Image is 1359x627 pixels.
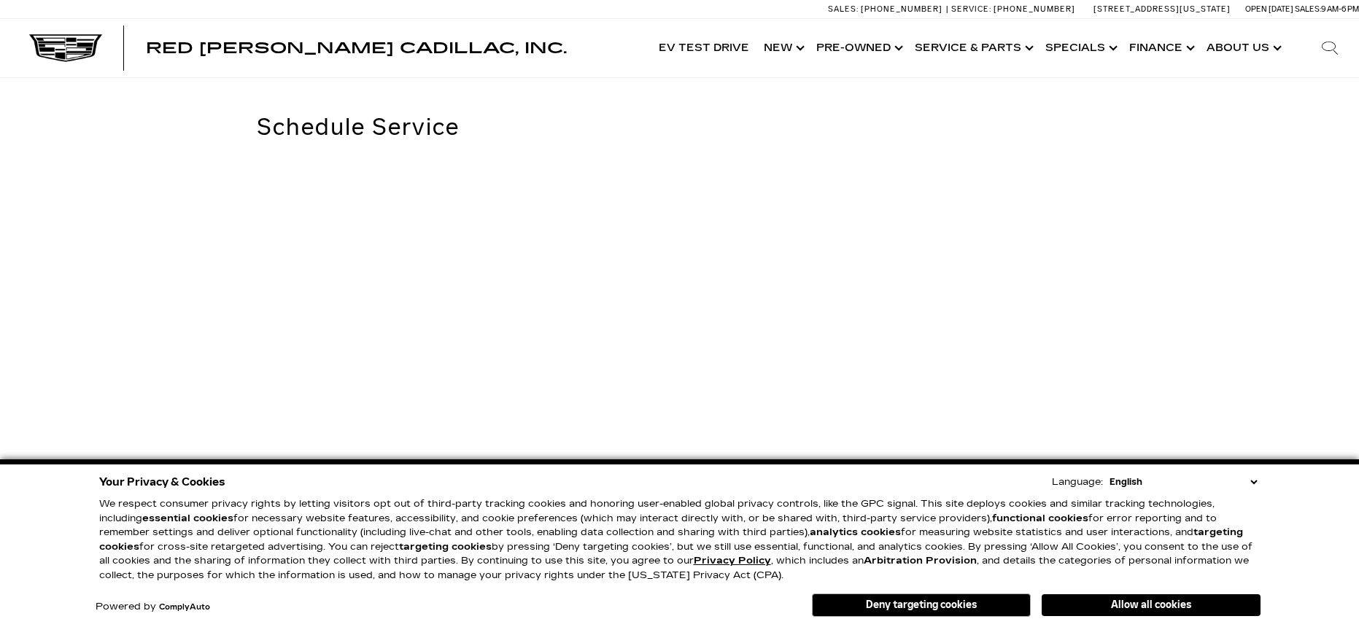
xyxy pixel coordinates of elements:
[29,34,102,62] img: Cadillac Dark Logo with Cadillac White Text
[809,19,907,77] a: Pre-Owned
[1052,478,1103,487] div: Language:
[1245,4,1293,14] span: Open [DATE]
[828,4,859,14] span: Sales:
[146,39,567,57] span: Red [PERSON_NAME] Cadillac, Inc.
[864,555,977,566] strong: Arbitration Provision
[907,19,1038,77] a: Service & Parts
[812,593,1031,617] button: Deny targeting cookies
[1321,4,1359,14] span: 9 AM-6 PM
[994,4,1075,14] span: [PHONE_NUMBER]
[1122,19,1199,77] a: Finance
[1199,19,1286,77] a: About Us
[99,472,225,492] span: Your Privacy & Cookies
[399,541,492,553] strong: targeting cookies
[1042,594,1261,616] button: Allow all cookies
[756,19,809,77] a: New
[694,555,771,566] a: Privacy Policy
[142,513,233,524] strong: essential cookies
[828,5,946,13] a: Sales: [PHONE_NUMBER]
[159,603,210,612] a: ComplyAuto
[810,526,901,538] strong: analytics cookies
[99,497,1261,583] p: We respect consumer privacy rights by letting visitors opt out of third-party tracking cookies an...
[946,5,1079,13] a: Service: [PHONE_NUMBER]
[146,41,567,55] a: Red [PERSON_NAME] Cadillac, Inc.
[1038,19,1122,77] a: Specials
[992,513,1088,524] strong: functional cookies
[99,526,1243,553] strong: targeting cookies
[951,4,991,14] span: Service:
[861,4,942,14] span: [PHONE_NUMBER]
[1106,475,1261,489] select: Language Select
[257,114,1121,140] h2: Schedule Service
[1295,4,1321,14] span: Sales:
[651,19,756,77] a: EV Test Drive
[1093,4,1231,14] a: [STREET_ADDRESS][US_STATE]
[96,602,210,612] div: Powered by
